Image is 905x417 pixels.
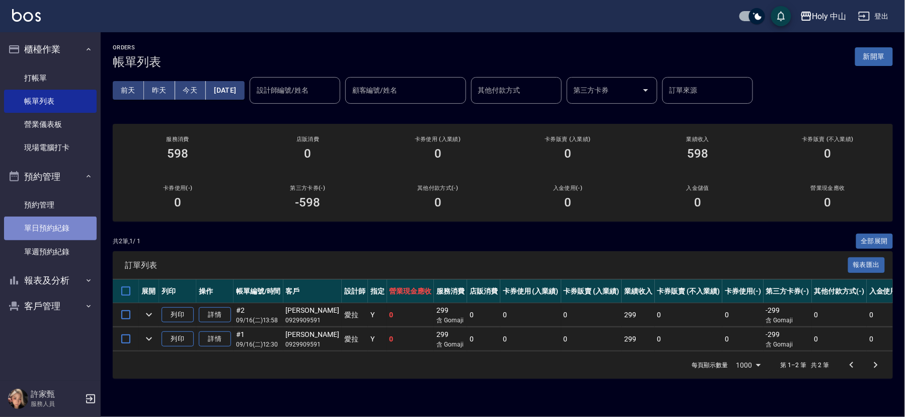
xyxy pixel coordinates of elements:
a: 詳情 [199,331,231,347]
a: 營業儀表板 [4,113,97,136]
td: -299 [764,327,812,351]
button: 今天 [175,81,206,100]
a: 現場電腦打卡 [4,136,97,159]
td: 299 [434,303,467,327]
button: 前天 [113,81,144,100]
th: 列印 [159,280,196,303]
button: 列印 [162,307,194,323]
th: 設計師 [342,280,368,303]
p: 每頁顯示數量 [692,361,728,370]
div: [PERSON_NAME] [286,329,339,340]
td: 299 [622,303,655,327]
h3: 598 [688,147,709,161]
a: 帳單列表 [4,90,97,113]
button: expand row [141,331,157,346]
h2: 卡券販賣 (不入業績) [775,136,881,143]
h3: 0 [434,147,441,161]
h5: 許家甄 [31,389,82,399]
th: 營業現金應收 [387,280,434,303]
button: 昨天 [144,81,175,100]
td: 0 [655,303,722,327]
button: expand row [141,307,157,322]
button: 新開單 [855,47,893,66]
a: 預約管理 [4,193,97,217]
th: 業績收入 [622,280,655,303]
td: 愛拉 [342,327,368,351]
th: 卡券使用 (入業績) [500,280,561,303]
th: 卡券販賣 (入業績) [561,280,622,303]
td: 愛拉 [342,303,368,327]
td: 0 [387,303,434,327]
a: 新開單 [855,51,893,61]
td: 0 [655,327,722,351]
img: Person [8,389,28,409]
button: 客戶管理 [4,293,97,319]
h2: 卡券使用(-) [125,185,231,191]
th: 客戶 [283,280,342,303]
td: 0 [467,303,500,327]
button: Open [638,82,654,98]
p: 含 Gomaji [766,340,809,349]
td: 0 [812,327,867,351]
p: 服務人員 [31,399,82,408]
th: 第三方卡券(-) [764,280,812,303]
th: 帳單編號/時間 [234,280,283,303]
p: 0929909591 [286,340,339,349]
h3: 0 [174,195,181,210]
h2: ORDERS [113,44,161,51]
a: 報表匯出 [848,260,885,269]
h2: 業績收入 [645,136,750,143]
h3: 0 [564,195,571,210]
h2: 卡券販賣 (入業績) [515,136,621,143]
td: #1 [234,327,283,351]
a: 單日預約紀錄 [4,217,97,240]
h2: 其他付款方式(-) [385,185,491,191]
button: 櫃檯作業 [4,36,97,62]
h2: 店販消費 [255,136,360,143]
h3: 0 [434,195,441,210]
td: #2 [234,303,283,327]
h3: 0 [824,147,832,161]
h2: 入金使用(-) [515,185,621,191]
td: 299 [434,327,467,351]
td: 0 [467,327,500,351]
button: [DATE] [206,81,244,100]
td: 299 [622,327,655,351]
td: 0 [500,303,561,327]
th: 其他付款方式(-) [812,280,867,303]
button: Holy 中山 [796,6,851,27]
th: 卡券販賣 (不入業績) [655,280,722,303]
th: 展開 [139,280,159,303]
td: 0 [722,303,764,327]
h3: 0 [564,147,571,161]
h3: 0 [305,147,312,161]
h2: 卡券使用 (入業績) [385,136,491,143]
th: 指定 [368,280,387,303]
p: 含 Gomaji [766,316,809,325]
td: 0 [722,327,764,351]
td: Y [368,303,387,327]
td: -299 [764,303,812,327]
p: 0929909591 [286,316,339,325]
span: 訂單列表 [125,260,848,270]
th: 操作 [196,280,234,303]
h3: 598 [167,147,188,161]
td: 0 [561,303,622,327]
th: 服務消費 [434,280,467,303]
p: 含 Gomaji [436,340,465,349]
a: 打帳單 [4,66,97,90]
td: 0 [500,327,561,351]
p: 09/16 (二) 12:30 [236,340,281,349]
th: 店販消費 [467,280,500,303]
button: 全部展開 [856,234,893,249]
p: 09/16 (二) 13:58 [236,316,281,325]
button: 列印 [162,331,194,347]
img: Logo [12,9,41,22]
button: 報表匯出 [848,257,885,273]
td: 0 [812,303,867,327]
td: 0 [561,327,622,351]
th: 卡券使用(-) [722,280,764,303]
h3: 0 [824,195,832,210]
h2: 營業現金應收 [775,185,881,191]
p: 第 1–2 筆 共 2 筆 [781,361,829,370]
